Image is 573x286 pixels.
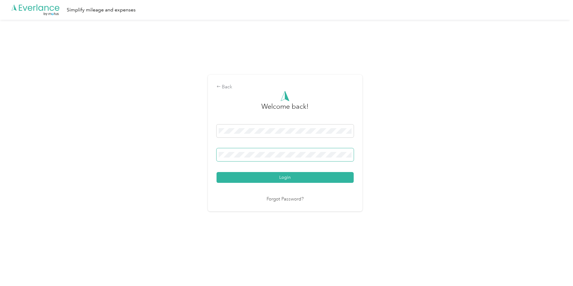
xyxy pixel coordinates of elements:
div: Simplify mileage and expenses [67,6,136,14]
keeper-lock: Open Keeper Popup [343,151,351,158]
button: Login [217,172,354,183]
h3: greeting [261,101,309,118]
a: Forgot Password? [267,196,304,203]
div: Back [217,83,354,91]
